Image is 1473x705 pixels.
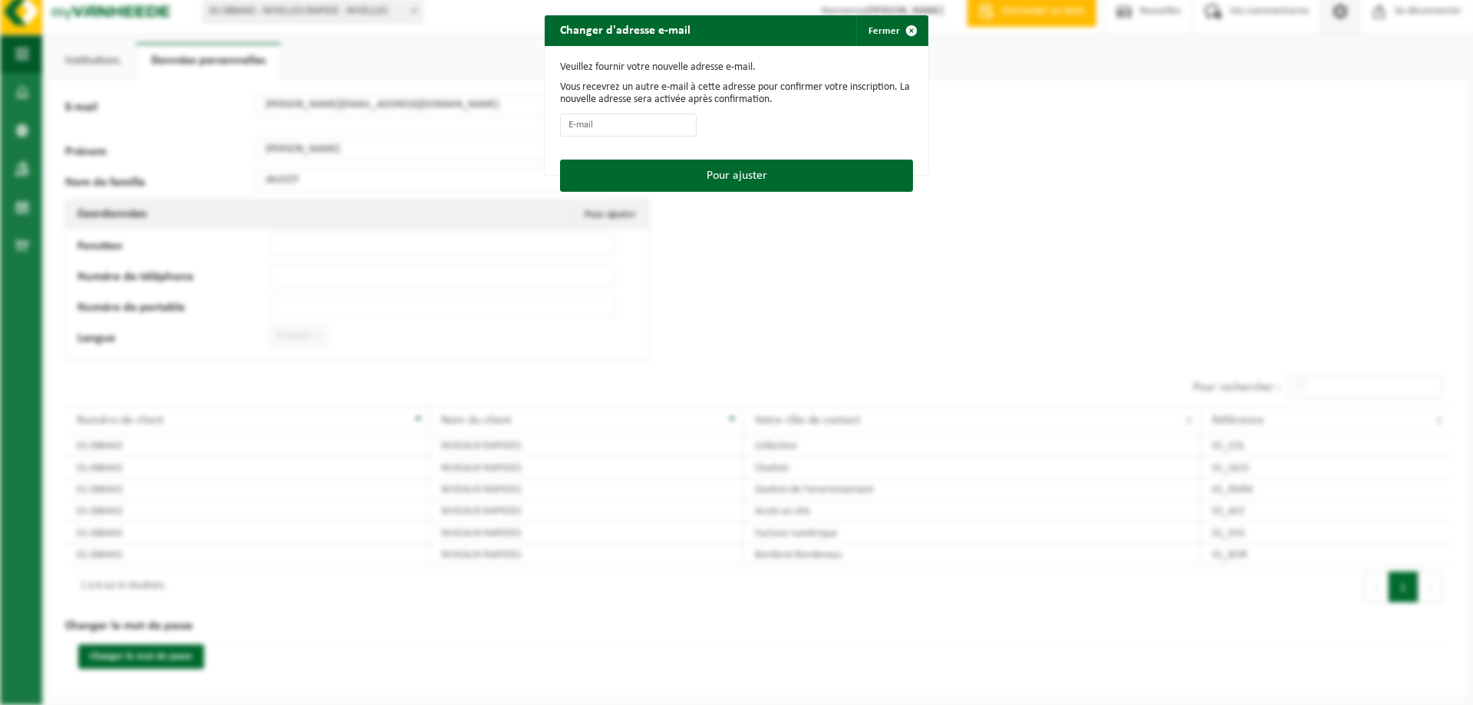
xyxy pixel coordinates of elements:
[560,81,910,105] font: Vous recevrez un autre e-mail à cette adresse pour confirmer votre inscription. La nouvelle adres...
[856,15,927,46] button: Fermer
[560,25,690,37] font: Changer d'adresse e-mail
[560,160,913,192] button: Pour ajuster
[560,114,697,137] input: E-mail
[560,61,756,73] font: Veuillez fournir votre nouvelle adresse e-mail.
[707,170,767,182] font: Pour ajuster
[868,26,900,36] font: Fermer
